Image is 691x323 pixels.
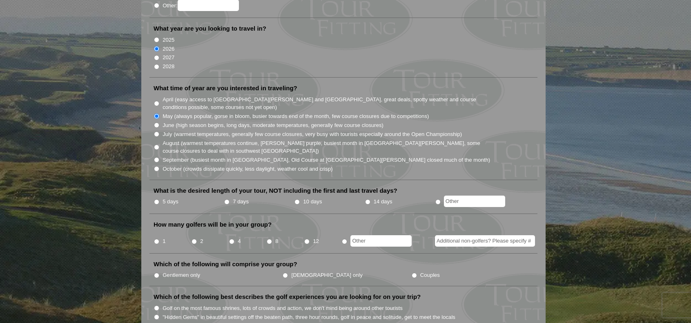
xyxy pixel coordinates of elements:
[163,304,403,312] label: Golf on the most famous shrines, lots of crowds and action, we don't mind being around other tour...
[163,62,174,71] label: 2028
[163,130,462,138] label: July (warmest temperatures, generally few course closures, very busy with tourists especially aro...
[163,139,491,155] label: August (warmest temperatures continue, [PERSON_NAME] purple, busiest month in [GEOGRAPHIC_DATA][P...
[200,237,203,245] label: 2
[292,271,363,279] label: [DEMOGRAPHIC_DATA] only
[435,235,535,247] input: Additional non-golfers? Please specify #
[163,271,200,279] label: Gentlemen only
[163,121,383,129] label: June (high season begins, long days, moderate temperatures, generally few course closures)
[163,165,333,173] label: October (crowds dissipate quickly, less daylight, weather cool and crisp)
[163,53,174,62] label: 2027
[163,313,455,321] label: "Hidden Gems" in beautiful settings off the beaten path, three hour rounds, golf in peace and sol...
[163,156,490,164] label: September (busiest month in [GEOGRAPHIC_DATA], Old Course at [GEOGRAPHIC_DATA][PERSON_NAME] close...
[154,260,297,268] label: Which of the following will comprise your group?
[163,237,165,245] label: 1
[163,198,178,206] label: 5 days
[350,235,412,247] input: Other
[154,25,266,33] label: What year are you looking to travel in?
[163,45,174,53] label: 2026
[238,237,241,245] label: 4
[313,237,319,245] label: 12
[303,198,322,206] label: 10 days
[233,198,249,206] label: 7 days
[374,198,392,206] label: 14 days
[420,271,440,279] label: Couples
[163,112,429,120] label: May (always popular, gorse in bloom, busier towards end of the month, few course closures due to ...
[275,237,278,245] label: 8
[154,187,397,195] label: What is the desired length of your tour, NOT including the first and last travel days?
[163,36,174,44] label: 2025
[154,293,421,301] label: Which of the following best describes the golf experiences you are looking for on your trip?
[163,96,491,111] label: April (easy access to [GEOGRAPHIC_DATA][PERSON_NAME] and [GEOGRAPHIC_DATA], great deals, spotty w...
[444,196,505,207] input: Other
[154,84,297,92] label: What time of year are you interested in traveling?
[154,221,272,229] label: How many golfers will be in your group?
